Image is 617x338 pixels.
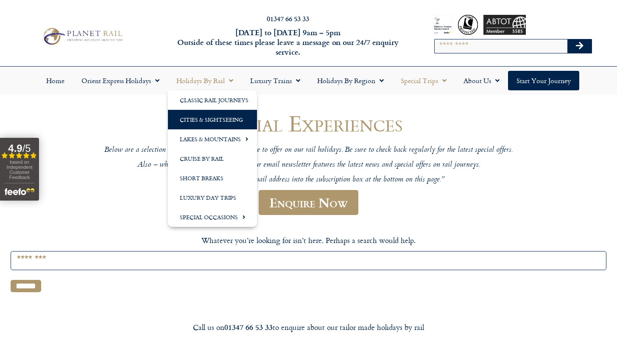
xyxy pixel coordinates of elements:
[267,14,309,23] a: 01347 66 53 33
[168,149,257,168] a: Cruise by Rail
[38,71,73,90] a: Home
[168,90,257,227] ul: Holidays by Rail
[11,235,606,246] p: Whatever you’re looking for isn’t here. Perhaps a search would help.
[242,71,309,90] a: Luxury Trains
[54,111,563,136] h1: Special Experiences
[168,110,257,129] a: Cities & Sightseeing
[167,28,409,57] h6: [DATE] to [DATE] 9am – 5pm Outside of these times please leave a message on our 24/7 enquiry serv...
[309,71,392,90] a: Holidays by Region
[567,39,592,53] button: Search
[73,71,168,90] a: Orient Express Holidays
[392,71,455,90] a: Special Trips
[168,90,257,110] a: Classic Rail Journeys
[168,207,257,227] a: Special Occasions
[224,321,273,332] strong: 01347 66 53 33
[455,71,508,90] a: About Us
[168,129,257,149] a: Lakes & Mountains
[4,71,613,90] nav: Menu
[168,188,257,207] a: Luxury Day Trips
[259,190,358,215] a: Enquire Now
[40,26,124,47] img: Planet Rail Train Holidays Logo
[54,175,563,185] p: To join, simply enter your email address into the subscription box at the bottom on this page.”
[168,71,242,90] a: Holidays by Rail
[54,145,563,155] p: Below are a selection of great deals we currently have to offer on our rail holidays. Be sure to ...
[508,71,579,90] a: Start your Journey
[54,160,563,170] p: Also – why not join our mailing list? Our email newsletter features the latest news and special o...
[71,322,546,332] div: Call us on to enquire about our tailor made holidays by rail
[168,168,257,188] a: Short Breaks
